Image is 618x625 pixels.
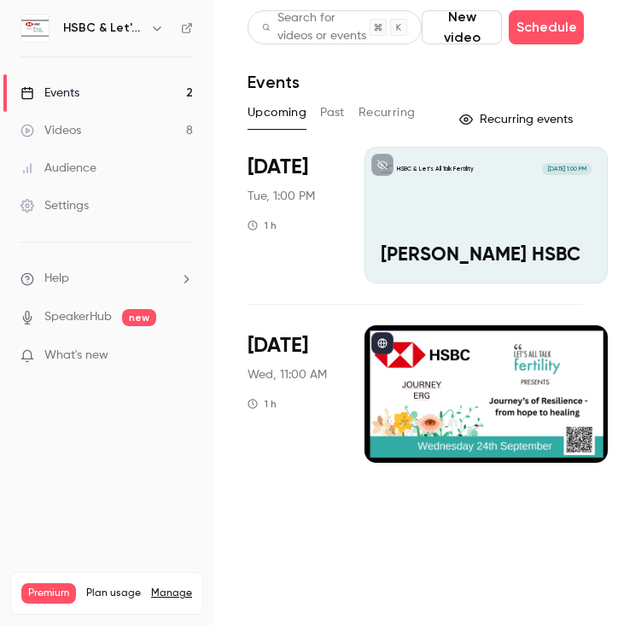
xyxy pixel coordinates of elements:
span: Tue, 1:00 PM [248,188,315,205]
button: Schedule [509,10,584,44]
div: Search for videos or events [262,9,370,45]
p: [PERSON_NAME] HSBC [381,245,592,267]
p: HSBC & Let's All Talk Fertility [397,165,474,173]
a: Paul HSBCHSBC & Let's All Talk Fertility[DATE] 1:00 PM[PERSON_NAME] HSBC [364,147,608,283]
div: Sep 24 Wed, 11:00 AM (Europe/London) [248,325,337,462]
img: HSBC & Let's All Talk Fertility [21,15,49,42]
span: What's new [44,347,108,365]
div: Events [20,85,79,102]
div: Settings [20,197,89,214]
span: Premium [21,583,76,604]
li: help-dropdown-opener [20,270,193,288]
span: Plan usage [86,587,141,600]
button: Recurring events [452,106,584,133]
div: 1 h [248,397,277,411]
div: Videos [20,122,81,139]
button: Past [320,99,345,126]
button: Upcoming [248,99,306,126]
span: [DATE] [248,332,308,359]
h1: Events [248,72,300,92]
div: Sep 23 Tue, 1:00 PM (Europe/London) [248,147,337,283]
span: Wed, 11:00 AM [248,366,327,383]
span: [DATE] [248,154,308,181]
div: Audience [20,160,96,177]
span: [DATE] 1:00 PM [542,163,591,175]
div: 1 h [248,219,277,232]
span: Help [44,270,69,288]
iframe: Noticeable Trigger [172,348,193,364]
button: New video [422,10,502,44]
h6: HSBC & Let's All Talk Fertility [63,20,143,37]
a: SpeakerHub [44,308,112,326]
a: Manage [151,587,192,600]
button: Recurring [359,99,416,126]
span: new [122,309,156,326]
